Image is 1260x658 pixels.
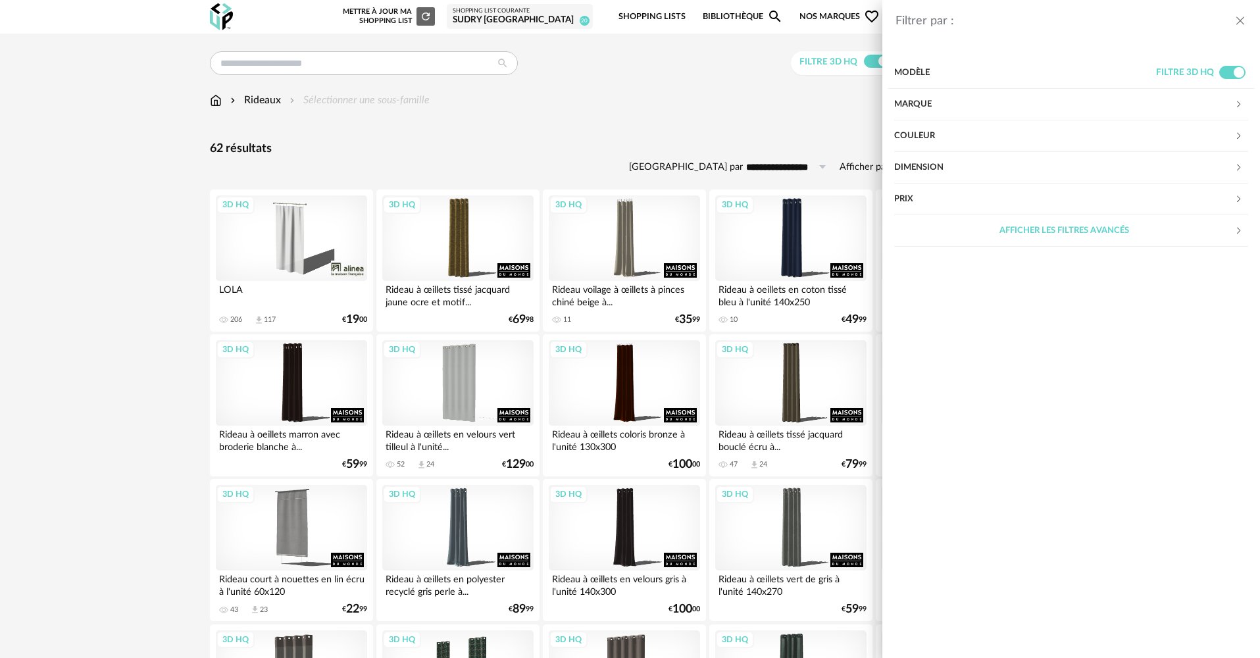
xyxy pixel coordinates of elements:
[894,152,1235,184] div: Dimension
[894,57,1157,89] div: Modèle
[1156,68,1214,77] span: Filtre 3D HQ
[895,14,1234,29] div: Filtrer par :
[894,184,1235,215] div: Prix
[894,152,1249,184] div: Dimension
[894,215,1249,247] div: Afficher les filtres avancés
[894,120,1235,152] div: Couleur
[894,89,1235,120] div: Marque
[894,120,1249,152] div: Couleur
[894,215,1235,247] div: Afficher les filtres avancés
[894,184,1249,215] div: Prix
[1234,13,1247,30] button: close drawer
[894,89,1249,120] div: Marque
